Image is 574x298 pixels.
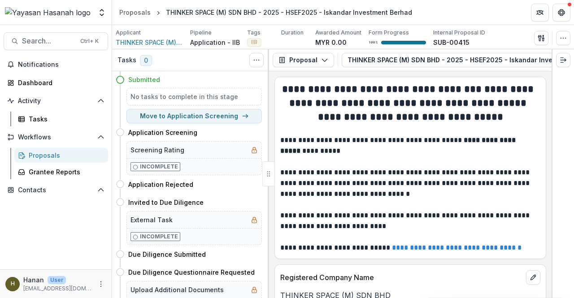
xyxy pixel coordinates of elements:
div: Ctrl + K [78,36,100,46]
span: Notifications [18,61,104,69]
p: Incomplete [140,233,178,241]
button: Expand right [556,53,570,67]
p: Awarded Amount [315,29,361,37]
p: Hanan [23,275,44,285]
span: Workflows [18,134,94,141]
p: SUB-00415 [433,38,470,47]
p: [EMAIL_ADDRESS][DOMAIN_NAME] [23,285,92,293]
button: edit [526,270,540,285]
p: Form Progress [369,29,409,37]
p: Applicant [116,29,141,37]
a: Proposals [14,148,108,163]
h4: Invited to Due Diligence [128,198,204,207]
p: Application - IIB [190,38,240,47]
img: Yayasan Hasanah logo [5,7,91,18]
a: Proposals [116,6,154,19]
div: Proposals [29,151,101,160]
button: Open Activity [4,94,108,108]
button: Partners [531,4,549,22]
span: IIB [251,39,257,45]
a: THINKER SPACE (M) SDN BHD [116,38,183,47]
p: Duration [281,29,304,37]
button: Move to Application Screening [126,109,262,123]
h4: Due Diligence Questionnaire Requested [128,268,255,277]
span: Activity [18,97,94,105]
p: Internal Proposal ID [433,29,485,37]
button: Get Help [552,4,570,22]
button: Search... [4,32,108,50]
a: Dashboard [4,75,108,90]
div: Proposals [119,8,151,17]
div: Hanan [11,281,15,287]
h5: No tasks to complete in this stage [130,92,258,101]
h4: Due Diligence Submitted [128,250,206,259]
p: 100 % [369,39,378,46]
h5: Screening Rating [130,145,184,155]
p: User [48,276,66,284]
h4: Submitted [128,75,160,84]
h4: Application Rejected [128,180,193,189]
p: Registered Company Name [280,272,522,283]
h5: Upload Additional Documents [130,285,224,294]
button: Open Contacts [4,183,108,197]
nav: breadcrumb [116,6,416,19]
button: Toggle View Cancelled Tasks [249,53,264,67]
button: Notifications [4,57,108,72]
p: Tags [247,29,261,37]
h5: External Task [130,215,173,225]
h4: Application Screening [128,128,197,137]
p: MYR 0.00 [315,38,347,47]
div: Grantee Reports [29,167,101,177]
div: Dashboard [18,78,101,87]
button: More [96,279,106,289]
button: Proposal [273,53,334,67]
a: Grantee Reports [14,164,108,179]
h3: Tasks [117,56,136,64]
span: Search... [22,37,75,45]
p: Incomplete [140,163,178,171]
span: 0 [140,55,152,66]
span: Contacts [18,186,94,194]
button: Open Workflows [4,130,108,144]
div: Tasks [29,114,101,124]
div: THINKER SPACE (M) SDN BHD - 2025 - HSEF2025 - Iskandar Investment Berhad [166,8,412,17]
p: Pipeline [190,29,212,37]
a: Tasks [14,112,108,126]
button: Open entity switcher [96,4,108,22]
